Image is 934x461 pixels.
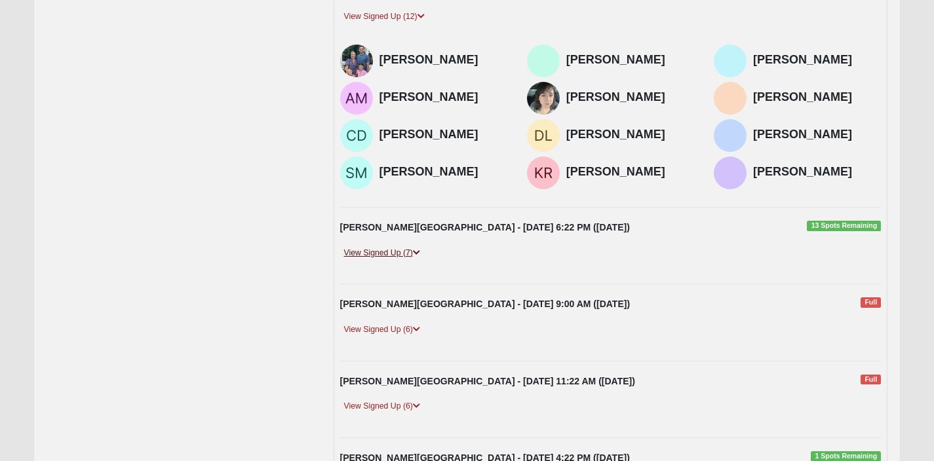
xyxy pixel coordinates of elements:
[566,165,694,179] h4: [PERSON_NAME]
[340,246,424,260] a: View Signed Up (7)
[861,375,881,385] span: Full
[340,299,631,309] strong: [PERSON_NAME][GEOGRAPHIC_DATA] - [DATE] 9:00 AM ([DATE])
[807,221,881,231] span: 13 Spots Remaining
[340,82,373,115] img: Ali Mahaffey
[379,165,507,179] h4: [PERSON_NAME]
[714,45,747,77] img: Teice Haga
[340,376,635,386] strong: [PERSON_NAME][GEOGRAPHIC_DATA] - [DATE] 11:22 AM ([DATE])
[340,222,630,232] strong: [PERSON_NAME][GEOGRAPHIC_DATA] - [DATE] 6:22 PM ([DATE])
[340,45,373,77] img: Ashlyn Bopf
[340,323,424,337] a: View Signed Up (6)
[340,10,429,24] a: View Signed Up (12)
[340,399,424,413] a: View Signed Up (6)
[753,128,881,142] h4: [PERSON_NAME]
[340,119,373,152] img: Corey Duncan
[527,82,560,115] img: Renee Balassaitis
[566,128,694,142] h4: [PERSON_NAME]
[753,53,881,67] h4: [PERSON_NAME]
[527,157,560,189] img: Kassidy Rinker
[527,45,560,77] img: Elayne Merriott
[379,90,507,105] h4: [PERSON_NAME]
[566,90,694,105] h4: [PERSON_NAME]
[340,157,373,189] img: Susie Markle
[527,119,560,152] img: Diane Landers
[714,157,747,189] img: Santy Giraldo
[714,82,747,115] img: Heather Hansen-Duncan
[714,119,747,152] img: Olivia Berens
[861,297,881,308] span: Full
[379,53,507,67] h4: [PERSON_NAME]
[753,165,881,179] h4: [PERSON_NAME]
[753,90,881,105] h4: [PERSON_NAME]
[566,53,694,67] h4: [PERSON_NAME]
[379,128,507,142] h4: [PERSON_NAME]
